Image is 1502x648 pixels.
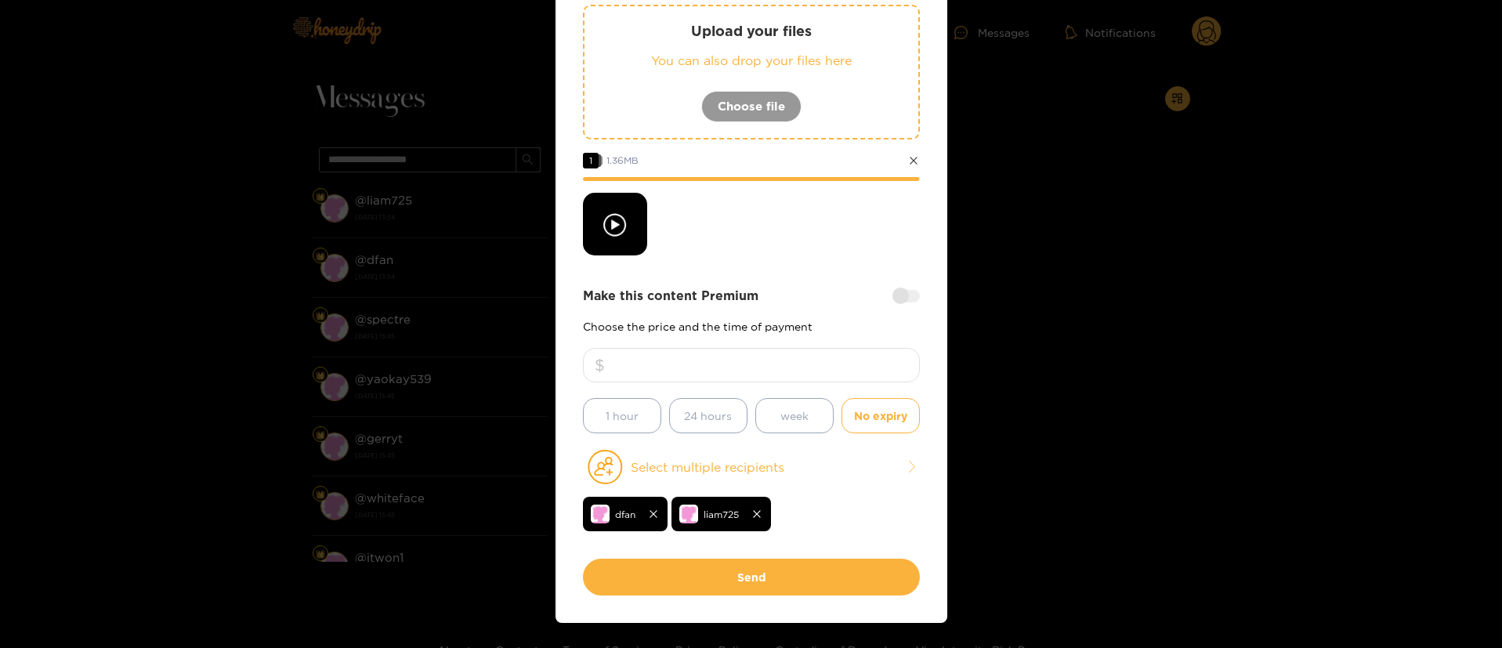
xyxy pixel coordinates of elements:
button: week [755,398,834,433]
span: week [780,407,809,425]
button: 24 hours [669,398,747,433]
p: You can also drop your files here [616,52,887,70]
span: No expiry [854,407,907,425]
span: 24 hours [684,407,732,425]
img: no-avatar.png [591,505,610,523]
span: 1 [583,153,599,168]
button: Select multiple recipients [583,449,920,485]
span: dfan [615,505,635,523]
span: liam725 [704,505,739,523]
button: Choose file [701,91,802,122]
button: No expiry [841,398,920,433]
p: Choose the price and the time of payment [583,320,920,332]
button: 1 hour [583,398,661,433]
strong: Make this content Premium [583,287,758,305]
span: 1.36 MB [606,155,639,165]
span: 1 hour [606,407,639,425]
p: Upload your files [616,22,887,40]
img: no-avatar.png [679,505,698,523]
button: Send [583,559,920,596]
